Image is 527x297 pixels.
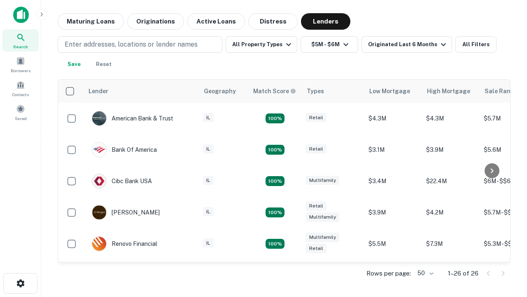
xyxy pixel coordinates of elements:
th: Capitalize uses an advanced AI algorithm to match your search with the best lender. The match sco... [248,80,302,103]
td: $7.3M [422,228,480,259]
img: picture [92,174,106,188]
div: Low Mortgage [369,86,410,96]
button: Distress [248,13,298,30]
div: Multifamily [306,212,339,222]
p: Rows per page: [366,269,411,278]
img: picture [92,111,106,125]
td: $3.1M [364,134,422,165]
th: Low Mortgage [364,80,422,103]
div: Matching Properties: 7, hasApolloMatch: undefined [266,113,284,123]
button: Originated Last 6 Months [361,36,452,53]
img: picture [92,205,106,219]
td: $5.5M [364,228,422,259]
td: $3.1M [422,259,480,291]
div: Lender [89,86,108,96]
div: Renovo Financial [92,236,157,251]
div: American Bank & Trust [92,111,173,126]
div: Types [307,86,324,96]
div: Capitalize uses an advanced AI algorithm to match your search with the best lender. The match sco... [253,87,296,96]
span: Contacts [12,91,29,98]
div: IL [203,207,214,217]
div: IL [203,144,214,154]
div: Retail [306,144,326,154]
div: IL [203,113,214,123]
span: Saved [15,115,27,122]
img: capitalize-icon.png [13,7,29,23]
td: $3.4M [364,165,422,197]
div: IL [203,176,214,185]
button: Save your search to get updates of matches that match your search criteria. [61,56,87,73]
span: Borrowers [11,67,30,74]
div: [PERSON_NAME] [92,205,160,220]
div: Multifamily [306,233,339,242]
div: Matching Properties: 4, hasApolloMatch: undefined [266,176,284,186]
button: All Filters [455,36,497,53]
span: Search [13,43,28,50]
div: Multifamily [306,176,339,185]
div: Retail [306,244,326,253]
td: $22.4M [422,165,480,197]
td: $4.3M [364,103,422,134]
td: $3.9M [364,197,422,228]
td: $4.2M [422,197,480,228]
div: High Mortgage [427,86,470,96]
p: Enter addresses, locations or lender names [65,40,198,49]
div: Retail [306,201,326,211]
button: Active Loans [187,13,245,30]
div: Geography [204,86,236,96]
button: $5M - $6M [301,36,358,53]
div: Cibc Bank USA [92,174,152,189]
div: 50 [414,267,435,279]
button: Reset [91,56,117,73]
a: Search [2,29,39,52]
th: High Mortgage [422,80,480,103]
p: 1–26 of 26 [448,269,478,278]
th: Types [302,80,364,103]
button: Originations [127,13,184,30]
button: Lenders [301,13,350,30]
td: $4.3M [422,103,480,134]
div: Originated Last 6 Months [368,40,448,49]
td: $2.2M [364,259,422,291]
div: Bank Of America [92,142,157,157]
a: Saved [2,101,39,123]
a: Borrowers [2,53,39,75]
iframe: Chat Widget [486,231,527,271]
img: picture [92,237,106,251]
th: Geography [199,80,248,103]
img: picture [92,143,106,157]
div: Matching Properties: 4, hasApolloMatch: undefined [266,207,284,217]
a: Contacts [2,77,39,99]
div: IL [203,238,214,248]
button: Enter addresses, locations or lender names [58,36,222,53]
button: All Property Types [226,36,297,53]
h6: Match Score [253,87,294,96]
div: Retail [306,113,326,123]
td: $3.9M [422,134,480,165]
div: Matching Properties: 4, hasApolloMatch: undefined [266,145,284,155]
button: Maturing Loans [58,13,124,30]
div: Matching Properties: 4, hasApolloMatch: undefined [266,239,284,249]
th: Lender [84,80,199,103]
